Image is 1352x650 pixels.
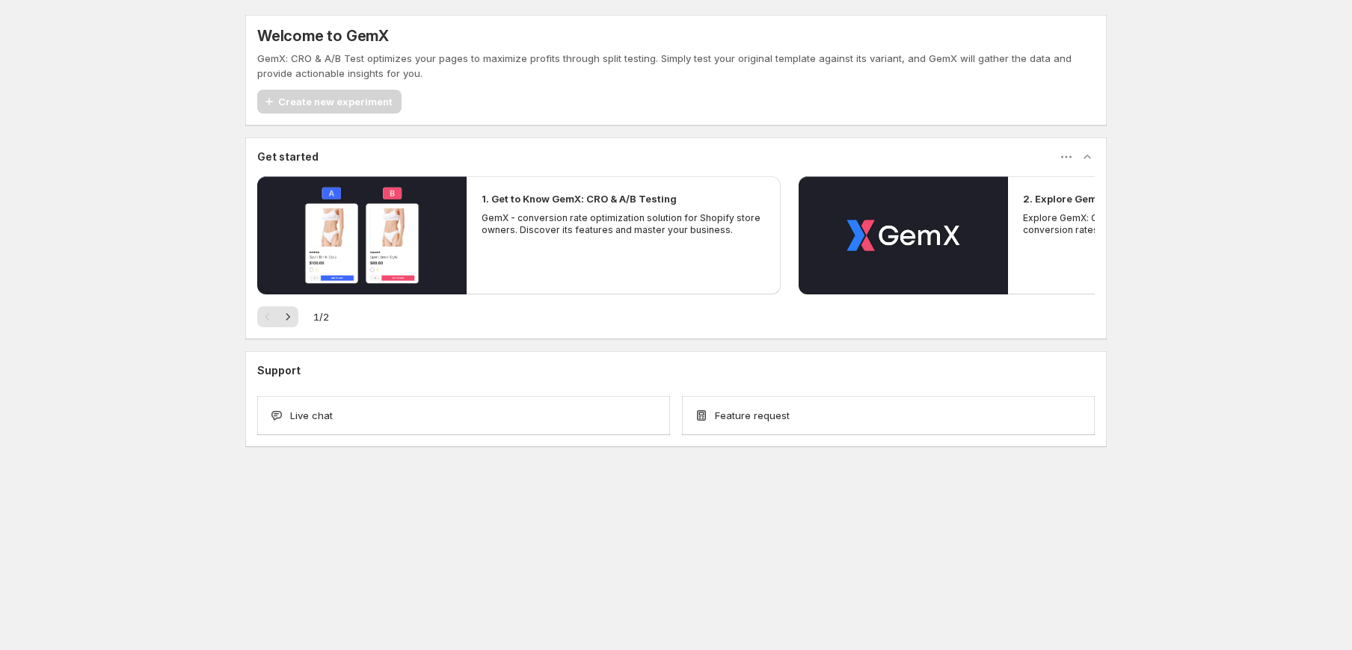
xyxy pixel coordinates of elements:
[277,306,298,327] button: Next
[257,306,298,327] nav: Pagination
[290,408,333,423] span: Live chat
[482,212,766,236] p: GemX - conversion rate optimization solution for Shopify store owners. Discover its features and ...
[313,309,329,324] span: 1 / 2
[482,191,677,206] h2: 1. Get to Know GemX: CRO & A/B Testing
[257,27,389,45] h5: Welcome to GemX
[1023,191,1255,206] h2: 2. Explore GemX: CRO & A/B Testing Use Cases
[257,149,319,164] h3: Get started
[257,51,1095,81] p: GemX: CRO & A/B Test optimizes your pages to maximize profits through split testing. Simply test ...
[257,363,301,378] h3: Support
[715,408,790,423] span: Feature request
[1023,212,1307,236] p: Explore GemX: CRO & A/B testing Use Cases to boost conversion rates and drive growth.
[799,176,1008,294] button: Play video
[257,176,467,294] button: Play video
